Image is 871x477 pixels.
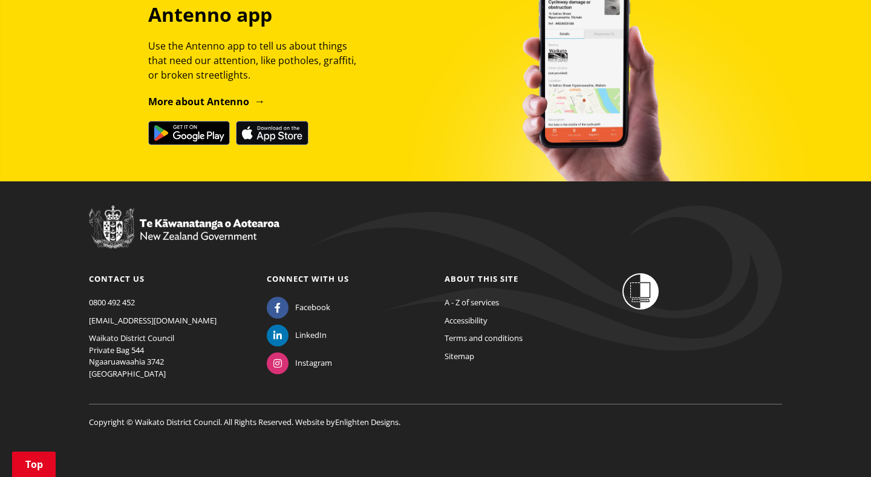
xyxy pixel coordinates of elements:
[445,315,488,326] a: Accessibility
[295,302,330,314] span: Facebook
[267,357,332,368] a: Instagram
[445,273,518,284] a: About this site
[335,417,399,427] a: Enlighten Designs
[445,333,523,343] a: Terms and conditions
[89,233,279,244] a: New Zealand Government
[295,329,327,342] span: LinkedIn
[445,297,499,308] a: A - Z of services
[445,351,474,362] a: Sitemap
[267,273,349,284] a: Connect with us
[622,273,659,310] img: Shielded
[89,333,249,380] p: Waikato District Council Private Bag 544 Ngaaruawaahia 3742 [GEOGRAPHIC_DATA]
[267,329,327,340] a: LinkedIn
[148,39,367,82] p: Use the Antenno app to tell us about things that need our attention, like potholes, graffiti, or ...
[89,206,279,249] img: New Zealand Government
[267,302,330,313] a: Facebook
[295,357,332,369] span: Instagram
[89,404,782,429] p: Copyright © Waikato District Council. All Rights Reserved. Website by .
[815,426,859,470] iframe: Messenger Launcher
[89,315,217,326] a: [EMAIL_ADDRESS][DOMAIN_NAME]
[148,95,265,108] a: More about Antenno
[89,297,135,308] a: 0800 492 452
[236,121,308,145] img: Download on the App Store
[12,452,56,477] a: Top
[148,121,230,145] img: Get it on Google Play
[89,273,145,284] a: Contact us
